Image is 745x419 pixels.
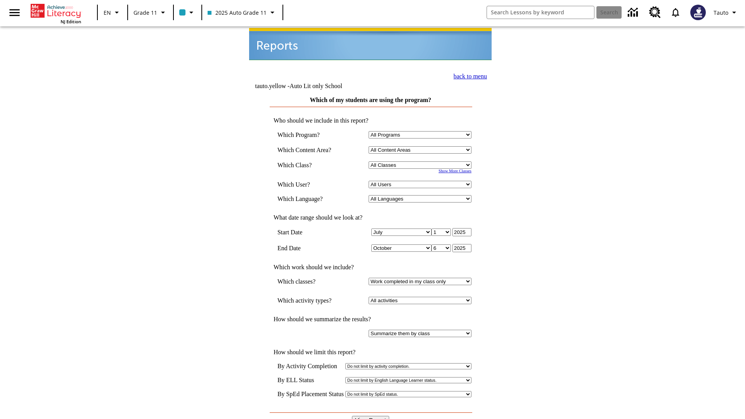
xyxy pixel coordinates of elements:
nobr: Auto Lit only School [289,83,342,89]
td: By Activity Completion [277,363,344,370]
td: End Date [277,244,343,252]
span: EN [104,9,111,17]
button: Class: 2025 Auto Grade 11, Select your class [204,5,280,19]
td: Who should we include in this report? [270,117,471,124]
a: Resource Center, Will open in new tab [645,2,665,23]
td: Which Program? [277,131,343,139]
td: By ELL Status [277,377,344,384]
nobr: Which Content Area? [277,147,331,153]
button: Open side menu [3,1,26,24]
a: Which of my students are using the program? [310,97,431,103]
input: search field [487,6,594,19]
img: header [249,28,492,60]
td: Which Class? [277,161,343,169]
span: Grade 11 [133,9,157,17]
td: tauto.yellow - [255,83,397,90]
td: How should we limit this report? [270,349,471,356]
a: Show More Classes [438,169,471,173]
a: back to menu [454,73,487,80]
td: What date range should we look at? [270,214,471,221]
div: Home [31,2,81,24]
button: Profile/Settings [710,5,742,19]
a: Data Center [623,2,645,23]
span: 2025 Auto Grade 11 [208,9,267,17]
img: Avatar [690,5,706,20]
button: Select a new avatar [686,2,710,23]
span: NJ Edition [61,19,81,24]
td: Which User? [277,181,343,188]
td: Which work should we include? [270,264,471,271]
span: Tauto [714,9,728,17]
td: How should we summarize the results? [270,316,471,323]
button: Class color is light blue. Change class color [176,5,199,19]
td: Which classes? [277,278,343,285]
td: Which Language? [277,195,343,203]
td: By SpEd Placement Status [277,391,344,398]
button: Language: EN, Select a language [100,5,125,19]
td: Start Date [277,228,343,236]
button: Grade: Grade 11, Select a grade [130,5,171,19]
td: Which activity types? [277,297,343,304]
a: Notifications [665,2,686,23]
